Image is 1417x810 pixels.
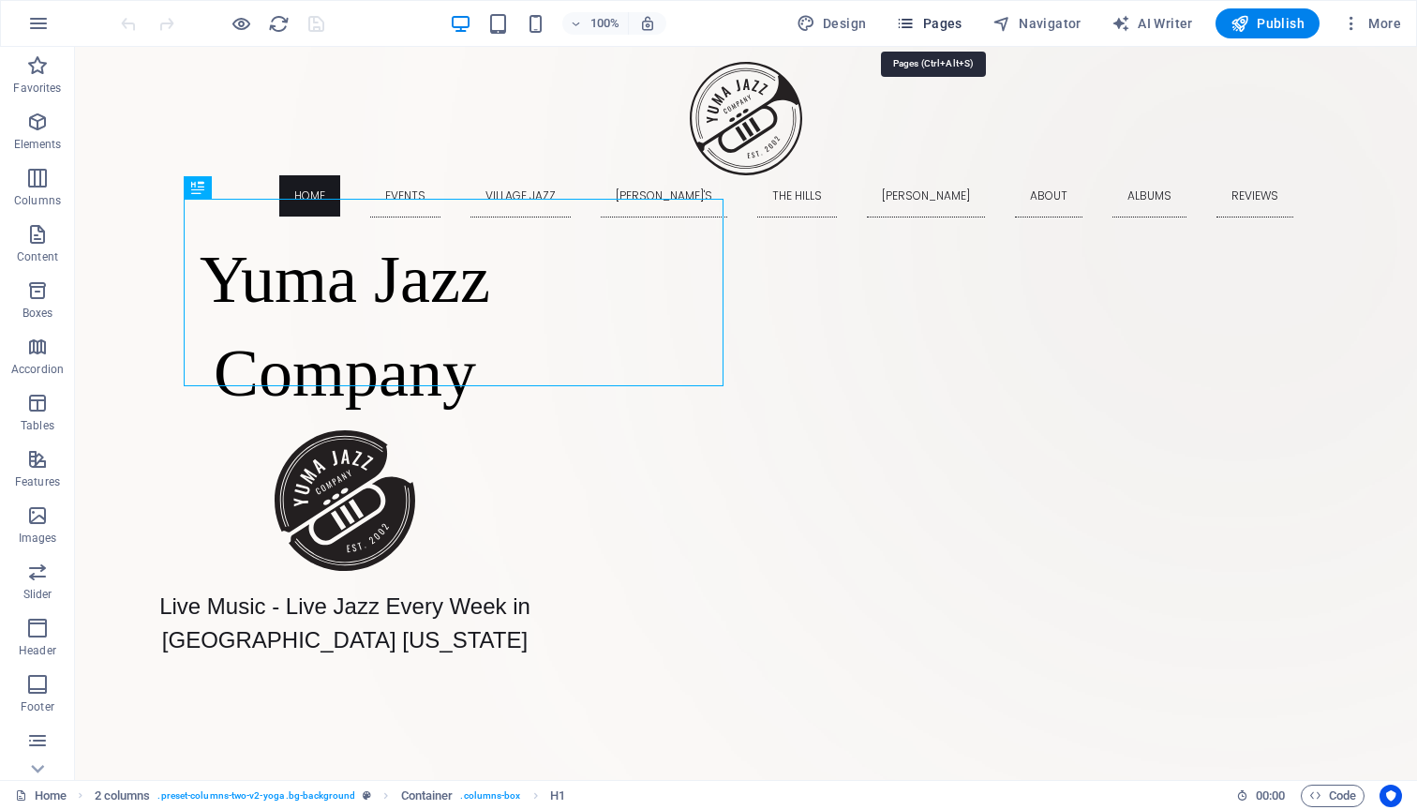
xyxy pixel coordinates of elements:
h6: Session time [1236,785,1286,807]
button: 100% [562,12,629,35]
button: Pages [888,8,969,38]
span: Click to select. Double-click to edit [95,785,151,807]
button: Navigator [985,8,1089,38]
p: Footer [21,699,54,714]
p: Forms [21,756,54,771]
a: Click to cancel selection. Double-click to open Pages [15,785,67,807]
p: Elements [14,137,62,152]
p: Boxes [22,306,53,321]
span: . preset-columns-two-v2-yoga .bg-background [157,785,355,807]
p: Accordion [11,362,64,377]
button: reload [267,12,290,35]
button: AI Writer [1104,8,1201,38]
button: More [1335,8,1409,38]
span: Click to select. Double-click to edit [550,785,565,807]
p: Features [15,474,60,489]
p: Tables [21,418,54,433]
span: AI Writer [1111,14,1193,33]
span: Publish [1231,14,1305,33]
h6: 100% [590,12,620,35]
p: Content [17,249,58,264]
button: Usercentrics [1380,785,1402,807]
i: Reload page [268,13,290,35]
p: Favorites [13,81,61,96]
p: Columns [14,193,61,208]
span: Click to select. Double-click to edit [401,785,454,807]
i: This element is a customizable preset [363,790,371,801]
span: Design [797,14,867,33]
span: Navigator [992,14,1081,33]
span: Code [1309,785,1356,807]
span: More [1342,14,1401,33]
button: Publish [1216,8,1320,38]
span: . columns-box [460,785,520,807]
span: : [1269,788,1272,802]
p: Images [19,531,57,546]
button: Click here to leave preview mode and continue editing [230,12,252,35]
p: Header [19,643,56,658]
p: Slider [23,587,52,602]
nav: breadcrumb [95,785,565,807]
button: Design [789,8,874,38]
span: Pages [896,14,962,33]
button: Code [1301,785,1365,807]
i: On resize automatically adjust zoom level to fit chosen device. [639,15,656,32]
span: 00 00 [1256,785,1285,807]
div: Design (Ctrl+Alt+Y) [789,8,874,38]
